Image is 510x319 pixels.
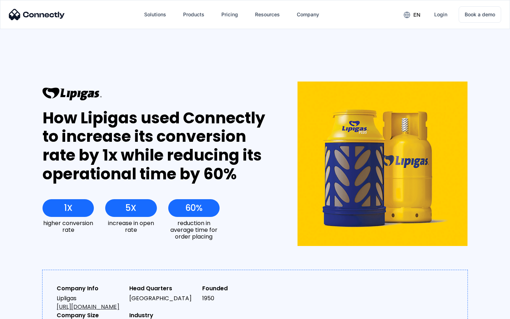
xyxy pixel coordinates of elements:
div: Login [434,10,447,19]
div: Company Info [57,284,124,293]
div: Company [297,10,319,19]
div: 1X [64,203,73,213]
a: Book a demo [459,6,501,23]
div: [GEOGRAPHIC_DATA] [129,294,196,303]
div: en [413,10,420,20]
div: Resources [255,10,280,19]
a: Login [429,6,453,23]
div: Head Quarters [129,284,196,293]
div: How Lipigas used Connectly to increase its conversion rate by 1x while reducing its operational t... [42,109,272,184]
div: Products [183,10,204,19]
div: 60% [185,203,203,213]
div: Founded [202,284,269,293]
div: Lipligas [57,294,124,311]
div: higher conversion rate [42,220,94,233]
img: Connectly Logo [9,9,65,20]
a: [URL][DOMAIN_NAME] [57,303,119,311]
div: 1950 [202,294,269,303]
div: Pricing [221,10,238,19]
div: 5X [125,203,136,213]
aside: Language selected: English [7,307,42,317]
div: Solutions [144,10,166,19]
div: increase in open rate [105,220,157,233]
ul: Language list [14,307,42,317]
div: reduction in average time for order placing [168,220,220,240]
a: Pricing [216,6,244,23]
